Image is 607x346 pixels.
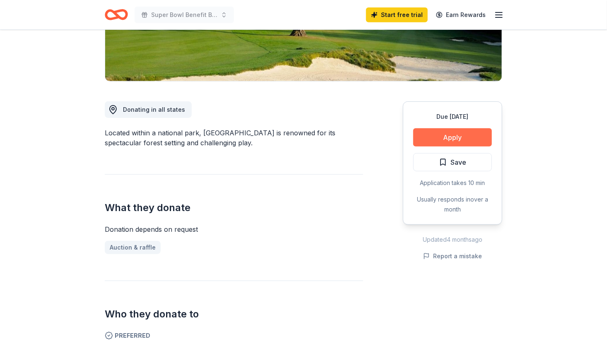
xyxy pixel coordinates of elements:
a: Auction & raffle [105,241,161,254]
div: Located within a national park, [GEOGRAPHIC_DATA] is renowned for its spectacular forest setting ... [105,128,363,148]
span: Donating in all states [123,106,185,113]
div: Application takes 10 min [413,178,492,188]
h2: Who they donate to [105,308,363,321]
span: Save [450,157,466,168]
a: Earn Rewards [431,7,491,22]
div: Updated 4 months ago [403,235,502,245]
button: Report a mistake [423,251,482,261]
span: Super Bowl Benefit Bash [151,10,217,20]
button: Save [413,153,492,171]
button: Super Bowl Benefit Bash [135,7,234,23]
a: Home [105,5,128,24]
a: Start free trial [366,7,428,22]
button: Apply [413,128,492,147]
span: Preferred [105,331,363,341]
div: Donation depends on request [105,224,363,234]
div: Due [DATE] [413,112,492,122]
div: Usually responds in over a month [413,195,492,214]
h2: What they donate [105,201,363,214]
